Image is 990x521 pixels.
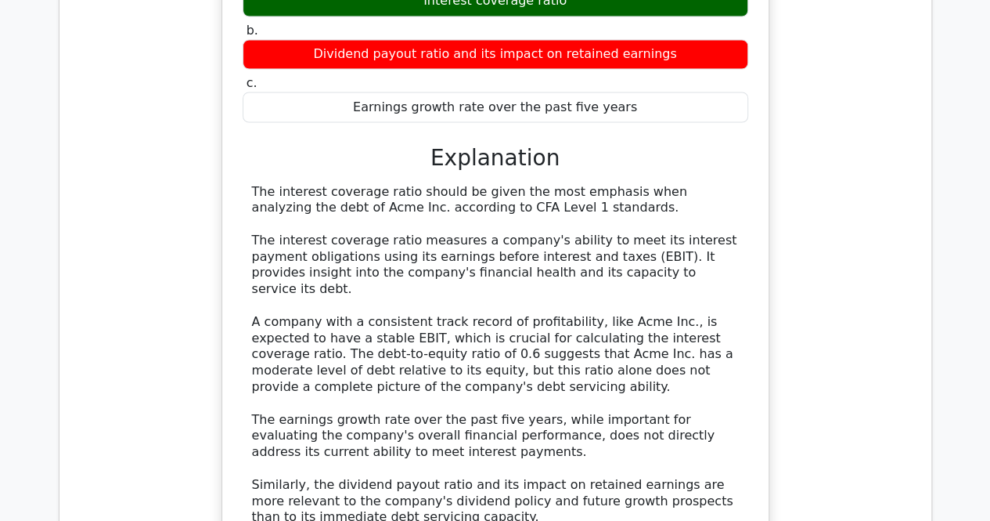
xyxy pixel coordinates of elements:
[243,92,748,122] div: Earnings growth rate over the past five years
[247,75,257,90] span: c.
[252,144,739,171] h3: Explanation
[243,39,748,70] div: Dividend payout ratio and its impact on retained earnings
[247,23,258,38] span: b.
